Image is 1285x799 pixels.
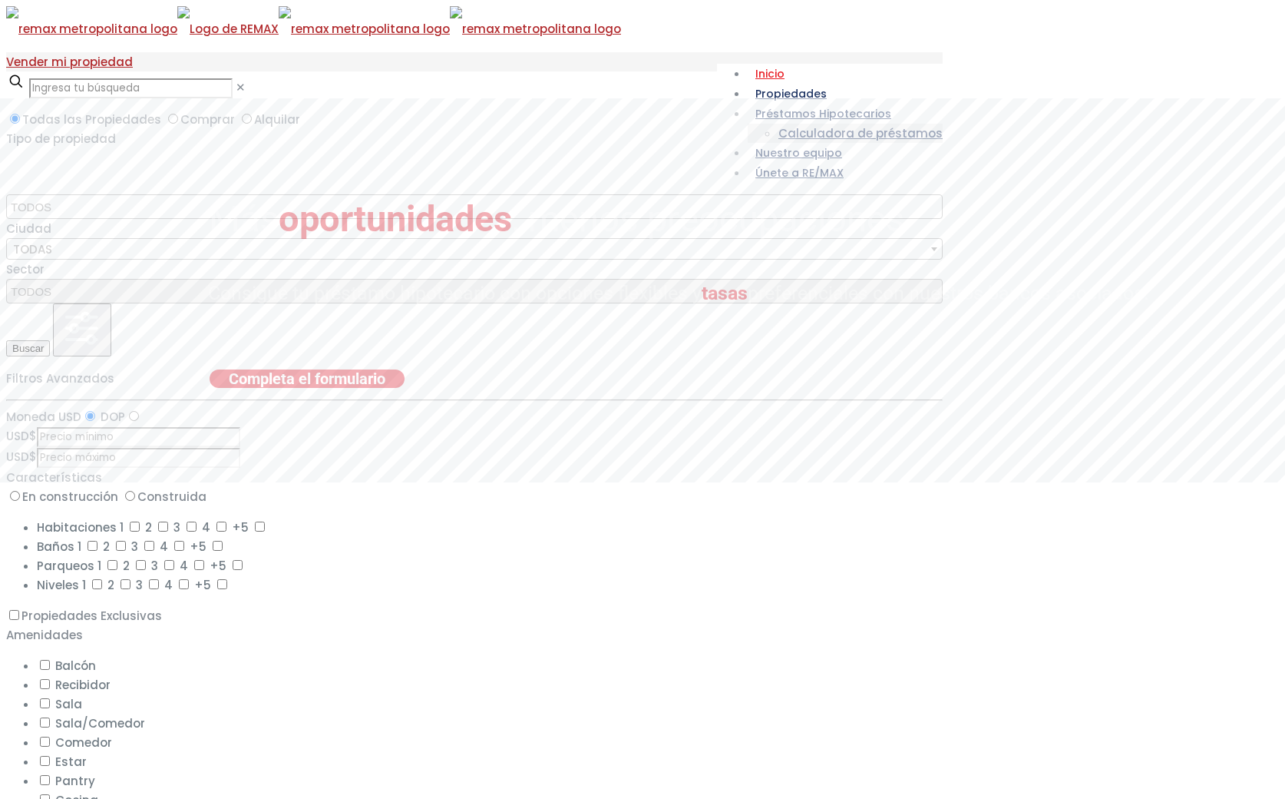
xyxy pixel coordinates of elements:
[40,718,50,728] input: Sala/Comedor
[55,677,111,693] span: Recibidor
[450,6,621,52] img: remax metropolitana logo
[279,6,450,52] img: remax metropolitana logo
[202,519,210,535] span: 4
[40,698,50,708] input: Sala
[40,660,50,670] input: Balcón
[177,6,279,52] img: Logo de REMAX
[130,522,140,532] input: 1
[217,579,227,589] input: +5
[748,51,792,97] a: Inicio
[208,282,1149,304] rs-layer: Consigue tu préstamo hipotecario con opciones flexibles y preferenciales con nuestros bancos asoc...
[10,491,20,501] input: En construcción
[6,608,162,624] label: Propiedades Exclusivas
[236,79,246,95] span: ✕
[748,71,834,117] a: Propiedades
[82,577,86,593] span: 1
[116,541,126,551] input: 2
[120,519,124,535] span: 1
[107,560,117,570] input: 1
[149,579,159,589] input: 3
[55,734,112,751] span: Comedor
[40,775,50,785] input: Pantry
[145,519,152,535] span: 2
[55,773,95,789] span: Pantry
[37,558,94,574] span: Parqueos
[92,579,102,589] input: 1
[136,577,143,593] span: 3
[40,737,50,747] input: Comedor
[190,539,206,555] span: +5
[107,577,114,593] span: 2
[209,197,904,240] rs-layer: Más , menos preocupaciones
[29,78,233,98] input: Ingresa tu búsqueda
[123,558,130,574] span: 2
[158,522,168,532] input: 2
[173,519,180,535] span: 3
[748,66,792,81] span: Inicio
[40,679,50,689] input: Recibidor
[121,579,130,589] input: 2
[179,579,189,589] input: 4
[174,541,184,551] input: 4
[55,715,145,731] span: Sala/Comedor
[210,558,226,574] span: +5
[6,54,133,70] a: Vender mi propiedad
[125,491,135,501] input: Construida
[103,539,110,555] span: 2
[40,756,50,766] input: Estar
[55,696,82,712] span: Sala
[213,541,223,551] input: +5
[187,522,197,532] input: 3
[232,519,249,535] span: +5
[194,577,211,593] span: +5
[37,539,74,555] span: Baños
[210,370,405,388] a: Completa el formulario
[194,560,204,570] input: 4
[97,558,101,574] span: 1
[131,539,138,555] span: 3
[88,541,97,551] input: 1
[717,64,943,183] nav: Main menu
[216,522,226,532] input: 4
[37,577,79,593] span: Niveles
[144,541,154,551] input: 3
[6,71,26,91] svg: search icon
[37,519,117,535] span: Habitaciones
[136,560,146,570] input: 2
[6,5,621,52] a: RE/MAX Metropolitana
[55,754,87,770] span: Estar
[6,627,83,643] span: Amenidades
[233,560,243,570] input: +5
[748,86,834,101] span: Propiedades
[180,558,188,574] span: 4
[164,560,174,570] input: 3
[279,197,512,240] span: oportunidades
[121,489,206,505] label: Construida
[702,282,748,304] span: tasas
[151,558,158,574] span: 3
[748,91,899,137] a: Préstamos Hipotecarios
[160,539,168,555] span: 4
[6,489,118,505] label: En construcción
[164,577,173,593] span: 4
[55,658,96,674] span: Balcón
[255,522,265,532] input: +5
[6,6,177,52] img: remax metropolitana logo
[6,469,102,486] span: Características
[78,539,81,555] span: 1
[9,610,19,620] input: Propiedades Exclusivas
